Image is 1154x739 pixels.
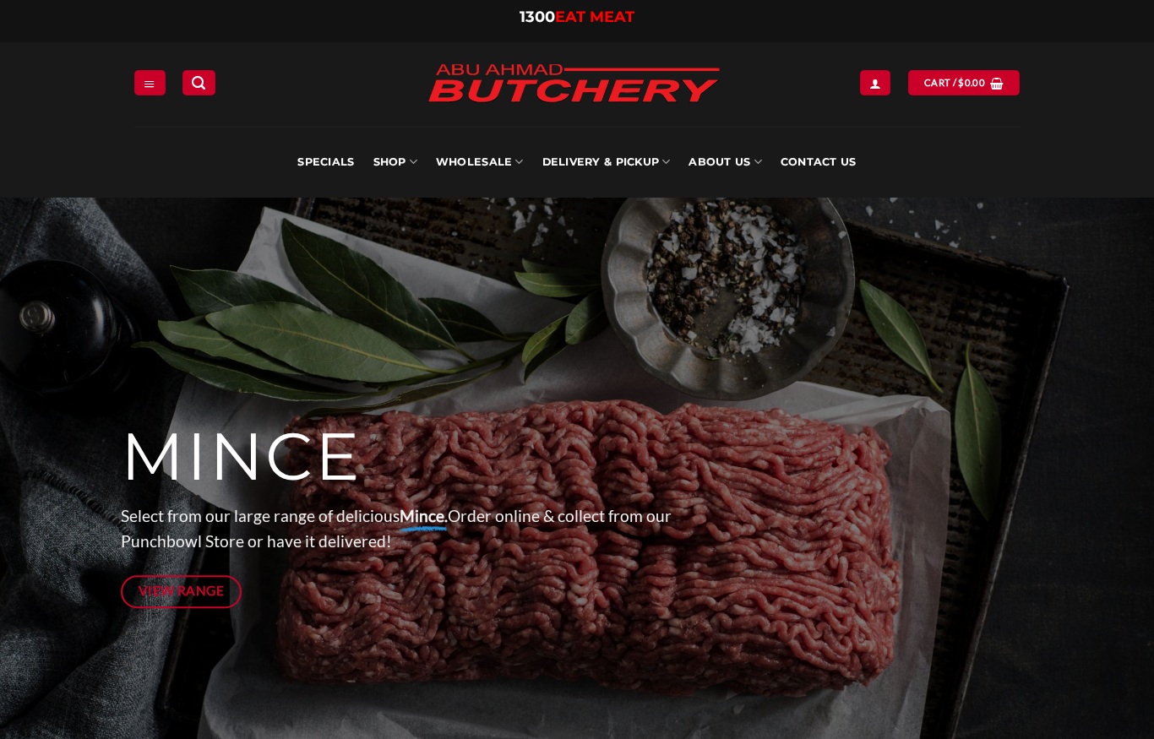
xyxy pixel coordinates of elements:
[958,75,964,90] span: $
[297,127,354,198] a: Specials
[555,8,634,26] span: EAT MEAT
[542,127,671,198] a: Delivery & Pickup
[924,75,985,90] span: Cart /
[436,127,524,198] a: Wholesale
[134,70,165,95] a: Menu
[781,127,857,198] a: Contact Us
[520,8,634,26] a: 1300EAT MEAT
[400,506,448,525] strong: Mince.
[520,8,555,26] span: 1300
[121,575,242,608] a: View Range
[413,52,734,117] img: Abu Ahmad Butchery
[689,127,761,198] a: About Us
[908,70,1020,95] a: View cart
[958,77,985,88] bdi: 0.00
[860,70,890,95] a: Login
[121,506,672,552] span: Select from our large range of delicious Order online & collect from our Punchbowl Store or have ...
[139,580,225,601] span: View Range
[373,127,417,198] a: SHOP
[121,416,362,497] span: MINCE
[182,70,215,95] a: Search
